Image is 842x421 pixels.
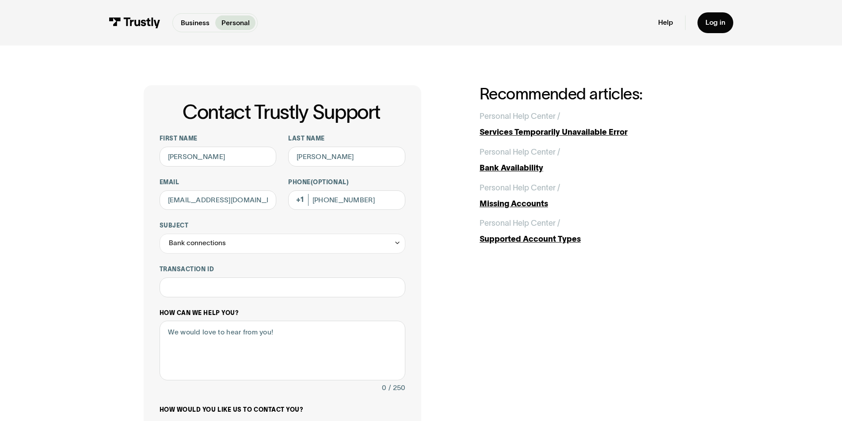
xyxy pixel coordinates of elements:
[480,126,699,138] div: Services Temporarily Unavailable Error
[480,146,699,174] a: Personal Help Center /Bank Availability
[311,179,349,186] span: (Optional)
[705,18,725,27] div: Log in
[169,237,226,249] div: Bank connections
[160,406,405,414] label: How would you like us to contact you?
[382,382,386,394] div: 0
[480,233,699,245] div: Supported Account Types
[288,190,405,210] input: (555) 555-5555
[288,178,405,186] label: Phone
[215,15,255,30] a: Personal
[175,15,215,30] a: Business
[480,217,699,245] a: Personal Help Center /Supported Account Types
[480,110,699,138] a: Personal Help Center /Services Temporarily Unavailable Error
[480,198,699,210] div: Missing Accounts
[480,110,560,122] div: Personal Help Center /
[181,18,210,28] p: Business
[160,309,405,317] label: How can we help you?
[160,222,405,230] label: Subject
[160,178,277,186] label: Email
[160,147,277,167] input: Alex
[697,12,733,33] a: Log in
[221,18,250,28] p: Personal
[480,182,560,194] div: Personal Help Center /
[160,265,405,273] label: Transaction ID
[480,217,560,229] div: Personal Help Center /
[160,135,277,143] label: First name
[109,17,160,28] img: Trustly Logo
[160,190,277,210] input: alex@mail.com
[480,162,699,174] div: Bank Availability
[160,234,405,254] div: Bank connections
[480,85,699,102] h2: Recommended articles:
[480,182,699,210] a: Personal Help Center /Missing Accounts
[288,147,405,167] input: Howard
[158,101,405,123] h1: Contact Trustly Support
[658,18,673,27] a: Help
[480,146,560,158] div: Personal Help Center /
[389,382,405,394] div: / 250
[288,135,405,143] label: Last name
